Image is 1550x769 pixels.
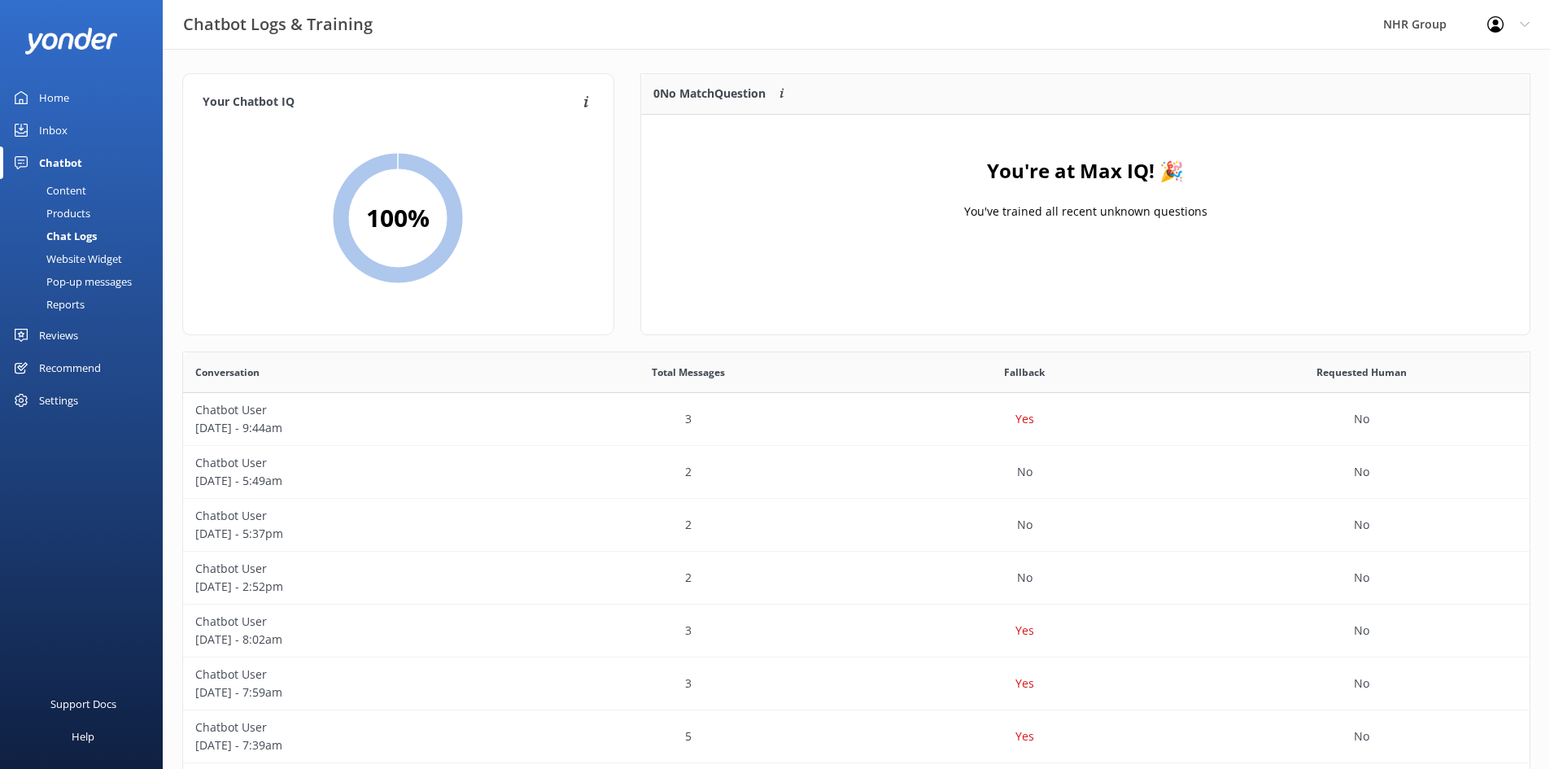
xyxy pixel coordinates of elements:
a: Website Widget [10,247,163,270]
p: Chatbot User [195,454,508,472]
p: 5 [685,727,692,745]
div: Home [39,81,69,114]
div: Products [10,202,90,225]
p: Yes [1015,727,1034,745]
p: [DATE] - 9:44am [195,419,508,437]
p: Chatbot User [195,719,508,736]
div: row [183,499,1530,552]
p: 3 [685,622,692,640]
div: Pop-up messages [10,270,132,293]
p: No [1354,516,1369,534]
span: Conversation [195,365,260,380]
p: 3 [685,675,692,693]
div: Recommend [39,352,101,384]
p: 2 [685,569,692,587]
p: No [1354,569,1369,587]
p: 3 [685,410,692,428]
h4: Your Chatbot IQ [203,94,579,111]
p: No [1354,727,1369,745]
div: Website Widget [10,247,122,270]
p: Chatbot User [195,613,508,631]
p: [DATE] - 7:39am [195,736,508,754]
div: grid [641,115,1530,277]
p: Chatbot User [195,560,508,578]
a: Products [10,202,163,225]
a: Pop-up messages [10,270,163,293]
p: Yes [1015,622,1034,640]
p: Yes [1015,675,1034,693]
p: 2 [685,463,692,481]
p: 0 No Match Question [653,85,766,103]
h4: You're at Max IQ! 🎉 [987,155,1184,186]
p: No [1354,675,1369,693]
p: No [1017,516,1033,534]
h3: Chatbot Logs & Training [183,11,373,37]
div: Reports [10,293,85,316]
div: row [183,658,1530,710]
p: [DATE] - 5:37pm [195,525,508,543]
p: [DATE] - 5:49am [195,472,508,490]
a: Content [10,179,163,202]
p: You've trained all recent unknown questions [963,203,1207,221]
img: yonder-white-logo.png [24,28,118,55]
span: Total Messages [652,365,725,380]
div: Chat Logs [10,225,97,247]
p: No [1354,410,1369,428]
p: Chatbot User [195,666,508,684]
div: Settings [39,384,78,417]
p: Chatbot User [195,507,508,525]
div: Content [10,179,86,202]
div: row [183,710,1530,763]
h2: 100 % [366,199,430,238]
p: [DATE] - 8:02am [195,631,508,649]
p: [DATE] - 7:59am [195,684,508,701]
div: row [183,605,1530,658]
p: No [1354,463,1369,481]
p: No [1354,622,1369,640]
p: No [1017,569,1033,587]
a: Reports [10,293,163,316]
div: Help [72,720,94,753]
div: Support Docs [50,688,116,720]
div: row [183,552,1530,605]
span: Fallback [1004,365,1045,380]
p: Chatbot User [195,401,508,419]
p: 2 [685,516,692,534]
p: [DATE] - 2:52pm [195,578,508,596]
div: row [183,393,1530,446]
a: Chat Logs [10,225,163,247]
p: Yes [1015,410,1034,428]
div: row [183,446,1530,499]
div: Reviews [39,319,78,352]
div: Inbox [39,114,68,146]
p: No [1017,463,1033,481]
div: Chatbot [39,146,82,179]
span: Requested Human [1316,365,1407,380]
